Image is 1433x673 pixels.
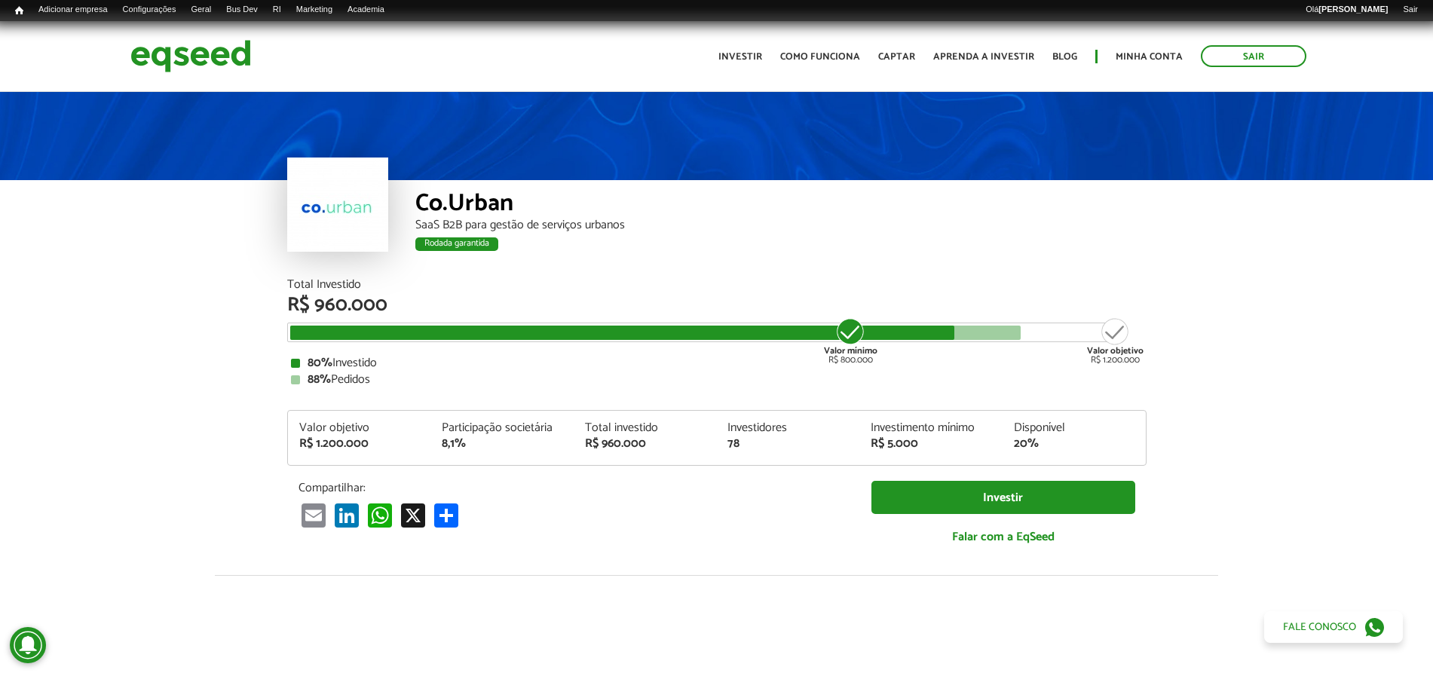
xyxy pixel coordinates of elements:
a: Investir [718,52,762,62]
div: Valor objetivo [299,422,420,434]
a: Academia [340,4,392,16]
a: Sair [1201,45,1306,67]
a: Bus Dev [219,4,265,16]
img: EqSeed [130,36,251,76]
div: Total investido [585,422,706,434]
div: 8,1% [442,438,562,450]
div: R$ 1.200.000 [1087,317,1144,365]
a: Minha conta [1116,52,1183,62]
span: Início [15,5,23,16]
a: WhatsApp [365,503,395,528]
a: Como funciona [780,52,860,62]
div: R$ 5.000 [871,438,991,450]
div: 20% [1014,438,1134,450]
a: X [398,503,428,528]
a: Aprenda a investir [933,52,1034,62]
div: Investimento mínimo [871,422,991,434]
a: Compartilhar [431,503,461,528]
strong: 88% [308,369,331,390]
a: Sair [1395,4,1425,16]
a: Investir [871,481,1135,515]
div: R$ 960.000 [585,438,706,450]
p: Compartilhar: [299,481,849,495]
a: LinkedIn [332,503,362,528]
a: Falar com a EqSeed [871,522,1135,552]
strong: [PERSON_NAME] [1318,5,1388,14]
div: SaaS B2B para gestão de serviços urbanos [415,219,1147,231]
div: Disponível [1014,422,1134,434]
div: R$ 800.000 [822,317,879,365]
a: Configurações [115,4,184,16]
strong: Valor mínimo [824,344,877,358]
a: Marketing [289,4,340,16]
div: R$ 960.000 [287,295,1147,315]
div: Participação societária [442,422,562,434]
a: Blog [1052,52,1077,62]
a: Início [8,4,31,18]
div: Pedidos [291,374,1143,386]
a: Fale conosco [1264,611,1403,643]
a: Adicionar empresa [31,4,115,16]
strong: Valor objetivo [1087,344,1144,358]
div: Co.Urban [415,191,1147,219]
a: Olá[PERSON_NAME] [1298,4,1395,16]
div: R$ 1.200.000 [299,438,420,450]
a: Geral [183,4,219,16]
div: Rodada garantida [415,237,498,251]
div: 78 [727,438,848,450]
div: Investidores [727,422,848,434]
div: Total Investido [287,279,1147,291]
a: RI [265,4,289,16]
a: Captar [878,52,915,62]
strong: 80% [308,353,332,373]
div: Investido [291,357,1143,369]
a: Email [299,503,329,528]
